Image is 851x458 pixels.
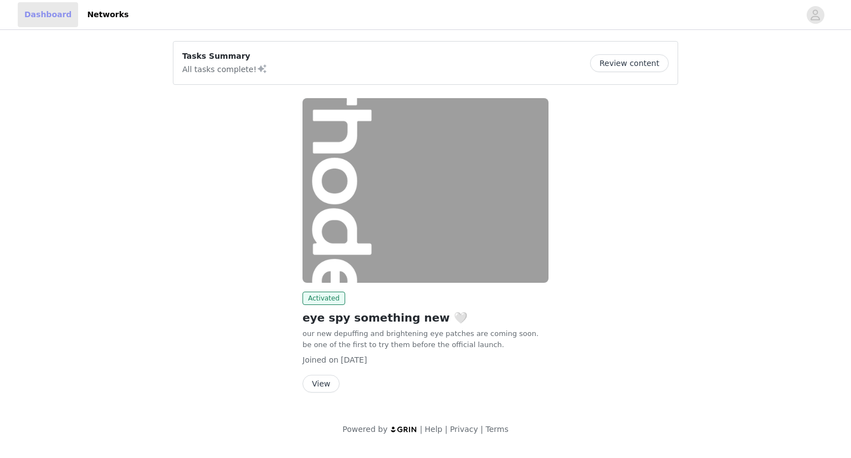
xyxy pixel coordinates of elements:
img: logo [390,426,418,433]
span: Joined on [303,355,339,364]
a: Networks [80,2,135,27]
a: Help [425,425,443,434]
span: Powered by [342,425,387,434]
span: | [480,425,483,434]
p: Tasks Summary [182,50,268,62]
a: Privacy [450,425,478,434]
button: Review content [590,54,669,72]
span: | [445,425,448,434]
a: View [303,380,340,388]
a: Terms [485,425,508,434]
a: Dashboard [18,2,78,27]
img: rhode skin [303,98,548,283]
div: avatar [810,6,821,24]
span: Activated [303,292,345,305]
p: our new depuffing and brightening eye patches are coming soon. be one of the first to try them be... [303,328,548,350]
h2: eye spy something new 🤍 [303,309,548,326]
span: [DATE] [341,355,367,364]
p: All tasks complete! [182,62,268,75]
button: View [303,375,340,393]
span: | [420,425,423,434]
